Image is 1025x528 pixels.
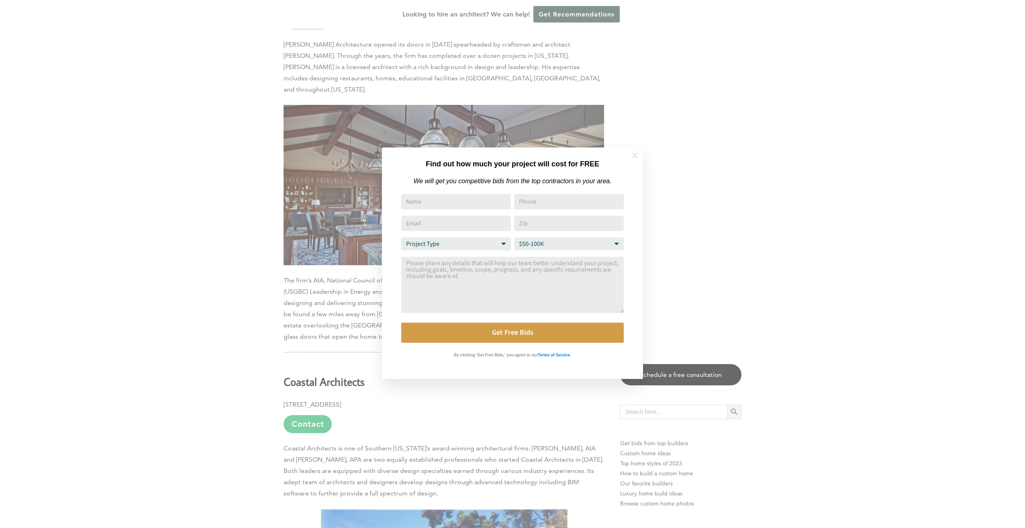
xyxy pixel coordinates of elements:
strong: Find out how much your project will cost for FREE [426,160,599,168]
input: Phone [514,194,624,209]
strong: By clicking 'Get Free Bids,' you agree to our [454,353,538,357]
button: Close [621,141,649,170]
textarea: Comment or Message [401,257,624,313]
input: Email Address [401,216,511,231]
button: Get Free Bids [401,323,624,343]
input: Zip [514,216,624,231]
a: Terms of Service [538,351,570,358]
select: Budget Range [514,237,624,250]
select: Project Type [401,237,511,250]
em: We will get you competitive bids from the top contractors in your area. [413,178,611,184]
strong: Terms of Service [538,353,570,357]
iframe: Drift Widget Chat Controller [871,470,1015,518]
strong: . [570,353,571,357]
input: Name [401,194,511,209]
